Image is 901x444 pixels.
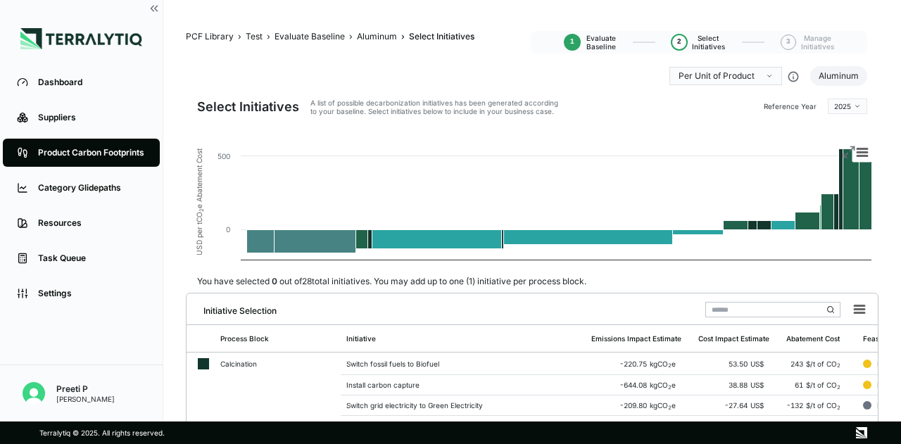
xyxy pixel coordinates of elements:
[56,395,115,403] div: [PERSON_NAME]
[56,383,115,395] div: Preeti P
[698,360,775,368] div: 53.50
[346,381,580,389] div: Install carbon capture
[591,401,687,410] div: -209.80
[750,381,764,389] span: US$
[401,31,405,42] span: ›
[218,152,230,160] text: 500
[570,38,574,46] span: 1
[692,34,725,51] span: Select Initiatives
[669,67,782,85] button: Per Unit of Product
[38,253,146,264] div: Task Queue
[837,362,840,369] sub: 2
[38,217,146,229] div: Resources
[38,112,146,123] div: Suppliers
[806,360,840,368] span: $/t of CO
[220,360,315,368] div: Calcination
[837,405,840,411] sub: 2
[668,362,672,369] sub: 2
[238,31,241,42] span: ›
[877,360,891,368] div: Low
[357,31,397,42] span: Aluminum
[591,381,687,389] div: -644.08
[409,31,474,42] span: Select Initiatives
[764,99,867,114] div: Reference Year
[346,360,580,368] div: Switch fossil fuels to Biofuel
[786,38,790,46] span: 3
[698,381,775,389] div: 38.88
[38,288,146,299] div: Settings
[750,401,764,410] span: US$
[786,360,852,368] div: 243
[564,28,616,56] button: 1Evaluate Baseline
[299,99,569,115] div: A list of possible decarbonization initiatives has been generated according to your baseline. Sel...
[275,31,345,42] a: Evaluate Baseline
[192,300,277,317] div: Initiative Selection
[677,38,681,46] span: 2
[38,182,146,194] div: Category Glidepaths
[246,31,263,42] a: Test
[349,31,353,42] span: ›
[17,376,51,410] button: Open user button
[650,381,676,389] span: kgCO e
[668,405,672,411] sub: 2
[270,276,277,286] span: 0
[186,31,234,42] a: PCF Library
[750,360,764,368] span: US$
[195,148,203,255] span: USD per tCO e Abatement Cost
[698,334,769,343] div: Cost Impact Estimate
[23,382,45,405] img: Preeti P
[199,208,205,212] sub: 2
[668,384,672,391] sub: 2
[186,276,598,287] div: You have selected out of 28 total initiatives. You may add up to one (1) initiative per process b...
[781,28,834,56] button: 3Manage Initiatives
[346,401,580,410] div: Switch grid electricity to Green Electricity
[786,381,852,389] div: 61
[698,401,775,410] div: -27.64
[828,99,867,114] button: 2025
[226,225,230,234] text: 0
[810,66,867,86] button: Aluminum
[672,28,725,56] button: 2Select Initiatives
[591,334,681,343] div: Emissions Impact Estimate
[786,401,852,410] div: -132
[38,77,146,88] div: Dashboard
[20,28,142,49] img: Logo
[346,334,376,343] div: Initiative
[650,360,676,368] span: kgCO e
[877,381,891,389] div: Low
[650,401,676,410] span: kgCO e
[38,147,146,158] div: Product Carbon Footprints
[806,381,840,389] span: $/t of CO
[837,384,840,391] sub: 2
[801,34,834,51] span: Manage Initiatives
[267,31,270,42] span: ›
[197,99,299,115] div: Select Initiatives
[591,360,687,368] div: -220.75
[586,34,616,51] span: Evaluate Baseline
[806,401,840,410] span: $/t of CO
[220,334,269,343] div: Process Block
[786,334,840,343] div: Abatement Cost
